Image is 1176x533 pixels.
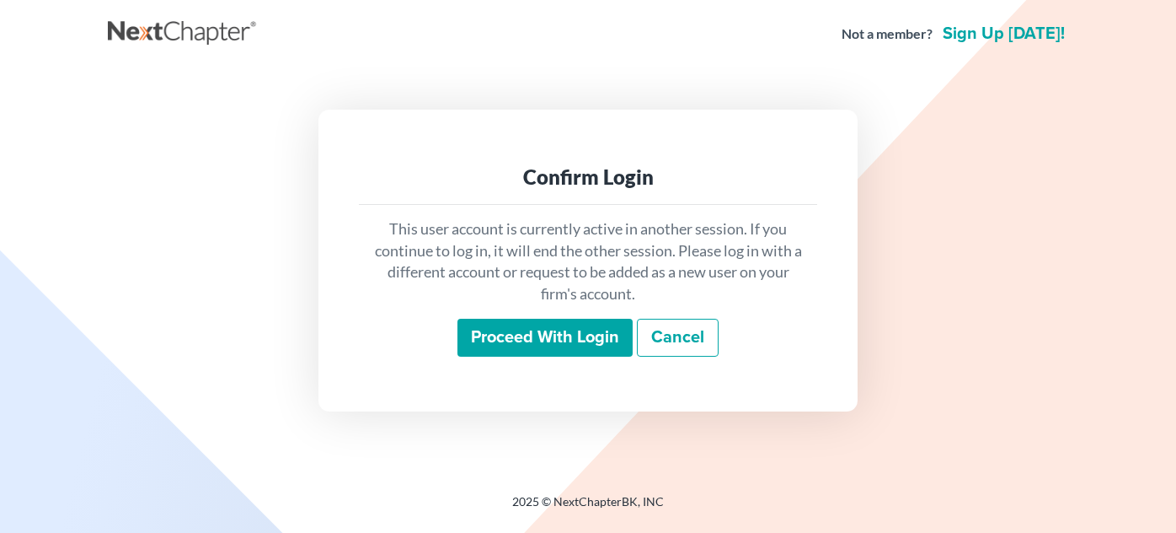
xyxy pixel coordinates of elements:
input: Proceed with login [457,319,633,358]
a: Cancel [637,319,719,358]
a: Sign up [DATE]! [939,25,1068,42]
div: 2025 © NextChapterBK, INC [108,493,1068,524]
p: This user account is currently active in another session. If you continue to log in, it will end ... [372,218,804,305]
strong: Not a member? [842,24,933,44]
div: Confirm Login [372,164,804,191]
